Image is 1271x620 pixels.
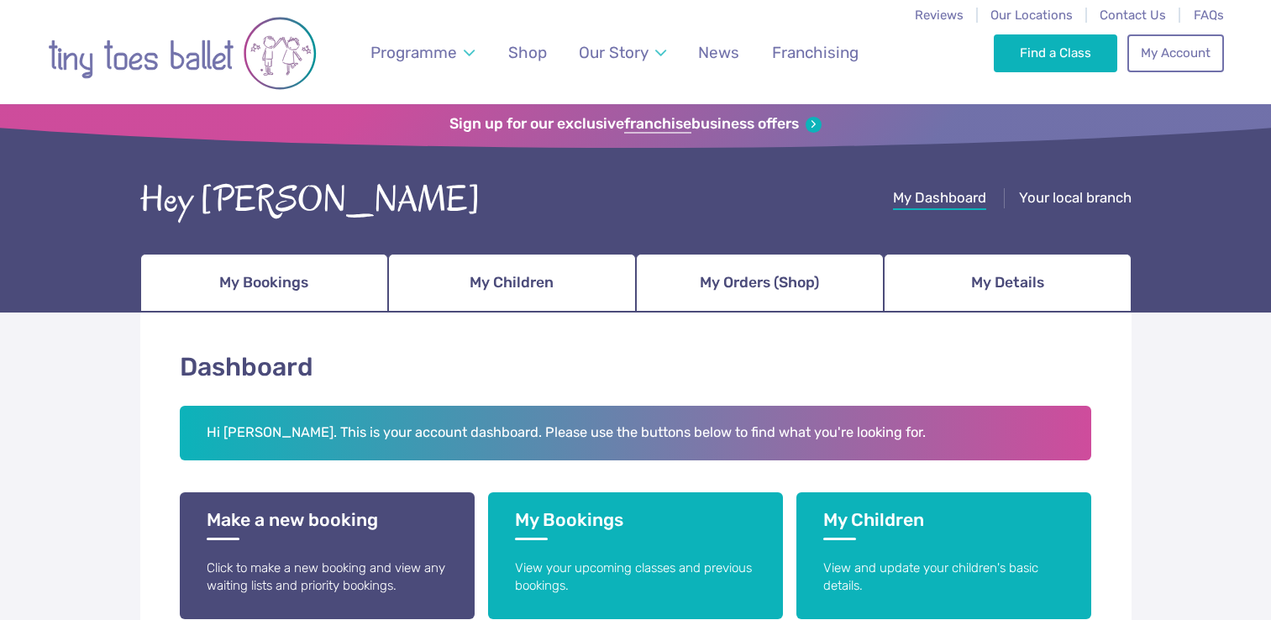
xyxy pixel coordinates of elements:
[570,33,674,72] a: Our Story
[362,33,482,72] a: Programme
[180,406,1092,461] h2: Hi [PERSON_NAME]. This is your account dashboard. Please use the buttons below to find what you'r...
[180,492,475,619] a: Make a new booking Click to make a new booking and view any waiting lists and priority bookings.
[370,43,457,62] span: Programme
[515,560,756,596] p: View your upcoming classes and previous bookings.
[140,254,388,313] a: My Bookings
[48,11,317,96] img: tiny toes ballet
[884,254,1132,313] a: My Details
[994,34,1117,71] a: Find a Class
[579,43,649,62] span: Our Story
[990,8,1073,23] a: Our Locations
[180,349,1092,386] h1: Dashboard
[636,254,884,313] a: My Orders (Shop)
[1127,34,1223,71] a: My Account
[500,33,554,72] a: Shop
[140,174,481,226] div: Hey [PERSON_NAME]
[1019,189,1132,206] span: Your local branch
[823,560,1064,596] p: View and update your children's basic details.
[449,115,822,134] a: Sign up for our exclusivefranchisebusiness offers
[971,268,1044,297] span: My Details
[764,33,866,72] a: Franchising
[915,8,964,23] a: Reviews
[207,560,448,596] p: Click to make a new booking and view any waiting lists and priority bookings.
[1100,8,1166,23] a: Contact Us
[772,43,859,62] span: Franchising
[624,115,691,134] strong: franchise
[1019,189,1132,210] a: Your local branch
[219,268,308,297] span: My Bookings
[508,43,547,62] span: Shop
[691,33,748,72] a: News
[470,268,554,297] span: My Children
[388,254,636,313] a: My Children
[698,43,739,62] span: News
[515,509,756,540] h3: My Bookings
[700,268,819,297] span: My Orders (Shop)
[823,509,1064,540] h3: My Children
[488,492,783,619] a: My Bookings View your upcoming classes and previous bookings.
[796,492,1091,619] a: My Children View and update your children's basic details.
[207,509,448,540] h3: Make a new booking
[1194,8,1224,23] a: FAQs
